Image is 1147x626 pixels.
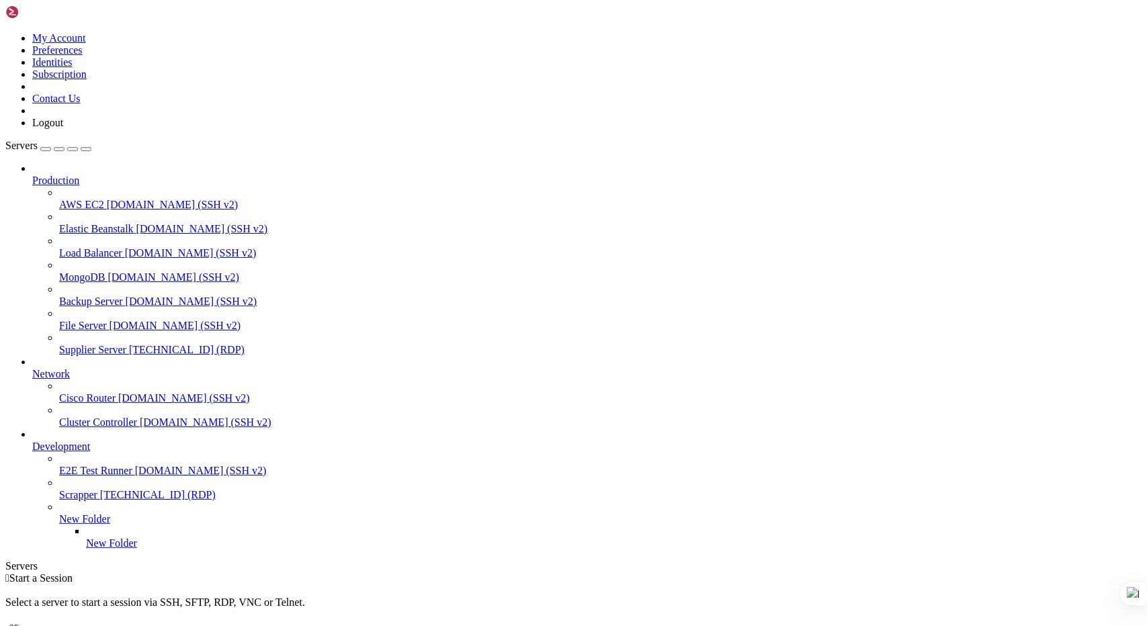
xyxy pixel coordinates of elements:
li: MongoDB [DOMAIN_NAME] (SSH v2) [59,259,1142,283]
li: Cluster Controller [DOMAIN_NAME] (SSH v2) [59,404,1142,429]
span: [DOMAIN_NAME] (SSH v2) [140,416,271,428]
span: [DOMAIN_NAME] (SSH v2) [125,247,257,259]
span: [DOMAIN_NAME] (SSH v2) [118,392,250,404]
a: My Account [32,32,86,44]
span: New Folder [86,537,137,549]
span: Network [32,368,70,379]
a: Preferences [32,44,83,56]
a: New Folder [86,537,1142,549]
span: [DOMAIN_NAME] (SSH v2) [135,465,267,476]
span: Production [32,175,79,186]
a: Supplier Server [TECHNICAL_ID] (RDP) [59,344,1142,356]
div: Servers [5,560,1142,572]
span: [DOMAIN_NAME] (SSH v2) [108,271,239,283]
span: Start a Session [9,572,73,584]
img: Shellngn [5,5,83,19]
li: Development [32,429,1142,549]
a: Scrapper [TECHNICAL_ID] (RDP) [59,489,1142,501]
span: [DOMAIN_NAME] (SSH v2) [126,296,257,307]
span: Supplier Server [59,344,126,355]
span: Development [32,441,90,452]
li: E2E Test Runner [DOMAIN_NAME] (SSH v2) [59,453,1142,477]
li: AWS EC2 [DOMAIN_NAME] (SSH v2) [59,187,1142,211]
a: Cluster Controller [DOMAIN_NAME] (SSH v2) [59,416,1142,429]
span: [TECHNICAL_ID] (RDP) [129,344,245,355]
a: Elastic Beanstalk [DOMAIN_NAME] (SSH v2) [59,223,1142,235]
li: Cisco Router [DOMAIN_NAME] (SSH v2) [59,380,1142,404]
li: Production [32,163,1142,356]
span: [DOMAIN_NAME] (SSH v2) [136,223,268,234]
span: Cisco Router [59,392,116,404]
li: Scrapper [TECHNICAL_ID] (RDP) [59,477,1142,501]
a: Load Balancer [DOMAIN_NAME] (SSH v2) [59,247,1142,259]
a: Backup Server [DOMAIN_NAME] (SSH v2) [59,296,1142,308]
li: Supplier Server [TECHNICAL_ID] (RDP) [59,332,1142,356]
a: Subscription [32,69,87,80]
span:  [5,572,9,584]
a: Cisco Router [DOMAIN_NAME] (SSH v2) [59,392,1142,404]
a: Network [32,368,1142,380]
span: New Folder [59,513,110,525]
li: Load Balancer [DOMAIN_NAME] (SSH v2) [59,235,1142,259]
span: MongoDB [59,271,105,283]
a: AWS EC2 [DOMAIN_NAME] (SSH v2) [59,199,1142,211]
span: [TECHNICAL_ID] (RDP) [100,489,216,500]
a: Identities [32,56,73,68]
span: Backup Server [59,296,123,307]
a: MongoDB [DOMAIN_NAME] (SSH v2) [59,271,1142,283]
span: AWS EC2 [59,199,104,210]
a: Production [32,175,1142,187]
a: E2E Test Runner [DOMAIN_NAME] (SSH v2) [59,465,1142,477]
span: Elastic Beanstalk [59,223,134,234]
a: New Folder [59,513,1142,525]
a: Development [32,441,1142,453]
span: E2E Test Runner [59,465,132,476]
span: File Server [59,320,107,331]
span: Scrapper [59,489,97,500]
li: File Server [DOMAIN_NAME] (SSH v2) [59,308,1142,332]
a: Contact Us [32,93,81,104]
span: Load Balancer [59,247,122,259]
span: Servers [5,140,38,151]
span: Cluster Controller [59,416,137,428]
span: [DOMAIN_NAME] (SSH v2) [107,199,239,210]
a: Servers [5,140,91,151]
a: File Server [DOMAIN_NAME] (SSH v2) [59,320,1142,332]
li: New Folder [86,525,1142,549]
li: Network [32,356,1142,429]
li: Backup Server [DOMAIN_NAME] (SSH v2) [59,283,1142,308]
span: [DOMAIN_NAME] (SSH v2) [110,320,241,331]
li: New Folder [59,501,1142,549]
a: Logout [32,117,63,128]
li: Elastic Beanstalk [DOMAIN_NAME] (SSH v2) [59,211,1142,235]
